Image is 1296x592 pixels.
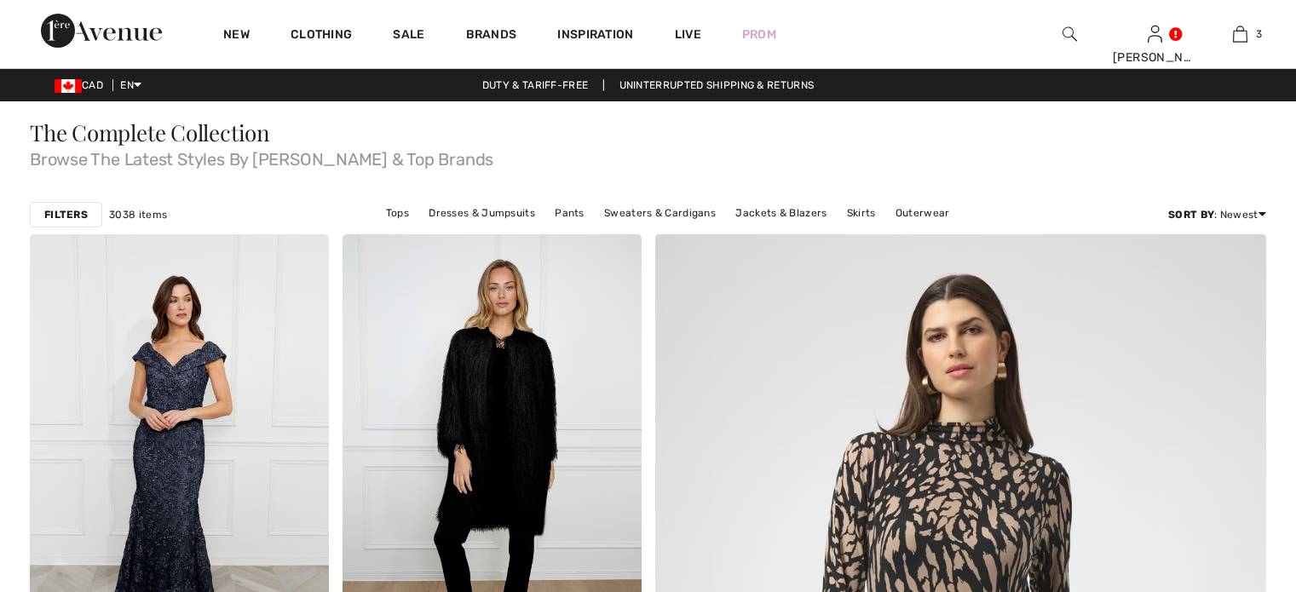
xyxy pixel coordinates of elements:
[41,14,162,48] img: 1ère Avenue
[1233,24,1247,44] img: My Bag
[393,27,424,45] a: Sale
[55,79,110,91] span: CAD
[727,202,835,224] a: Jackets & Blazers
[291,27,352,45] a: Clothing
[30,118,270,147] span: The Complete Collection
[1198,24,1282,44] a: 3
[838,202,884,224] a: Skirts
[1148,24,1162,44] img: My Info
[30,144,1266,168] span: Browse The Latest Styles By [PERSON_NAME] & Top Brands
[466,27,517,45] a: Brands
[1168,209,1214,221] strong: Sort By
[887,202,959,224] a: Outerwear
[1168,207,1266,222] div: : Newest
[742,26,776,43] a: Prom
[546,202,593,224] a: Pants
[377,202,418,224] a: Tops
[420,202,544,224] a: Dresses & Jumpsuits
[1063,24,1077,44] img: search the website
[1256,26,1262,42] span: 3
[109,207,167,222] span: 3038 items
[675,26,701,43] a: Live
[1188,464,1279,507] iframe: Opens a widget where you can chat to one of our agents
[120,79,141,91] span: EN
[1148,26,1162,42] a: Sign In
[557,27,633,45] span: Inspiration
[223,27,250,45] a: New
[596,202,724,224] a: Sweaters & Cardigans
[55,79,82,93] img: Canadian Dollar
[1113,49,1196,66] div: [PERSON_NAME]
[44,207,88,222] strong: Filters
